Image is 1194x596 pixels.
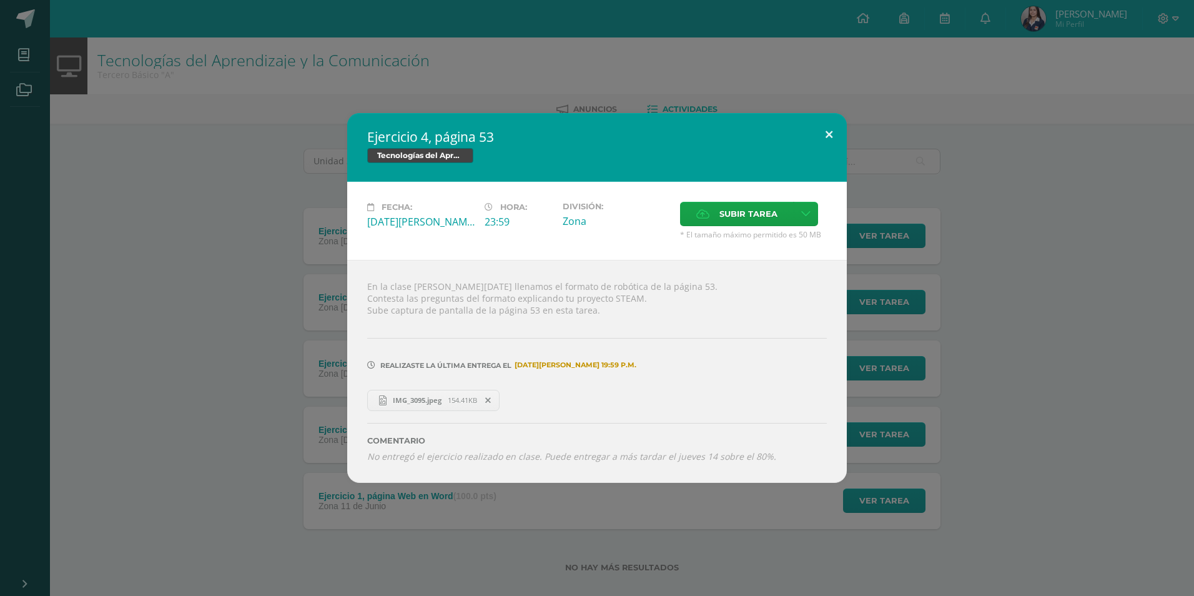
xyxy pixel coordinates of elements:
div: Zona [563,214,670,228]
label: Comentario [367,436,827,445]
a: IMG_3095.jpeg 154.41KB [367,390,500,411]
label: División: [563,202,670,211]
span: Remover entrega [478,394,499,407]
span: Realizaste la última entrega el [380,361,511,370]
button: Close (Esc) [811,113,847,156]
span: Subir tarea [719,202,777,226]
div: 23:59 [485,215,553,229]
span: * El tamaño máximo permitido es 50 MB [680,229,827,240]
span: 154.41KB [448,395,477,405]
span: IMG_3095.jpeg [387,395,448,405]
h2: Ejercicio 4, página 53 [367,128,827,146]
span: Tecnologías del Aprendizaje y la Comunicación [367,148,473,163]
div: [DATE][PERSON_NAME] [367,215,475,229]
span: Hora: [500,202,527,212]
i: No entregó el ejercicio realizado en clase. Puede entregar a más tardar el jueves 14 sobre el 80%. [367,450,776,462]
span: Fecha: [382,202,412,212]
div: En la clase [PERSON_NAME][DATE] llenamos el formato de robótica de la página 53. Contesta las pre... [347,260,847,482]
